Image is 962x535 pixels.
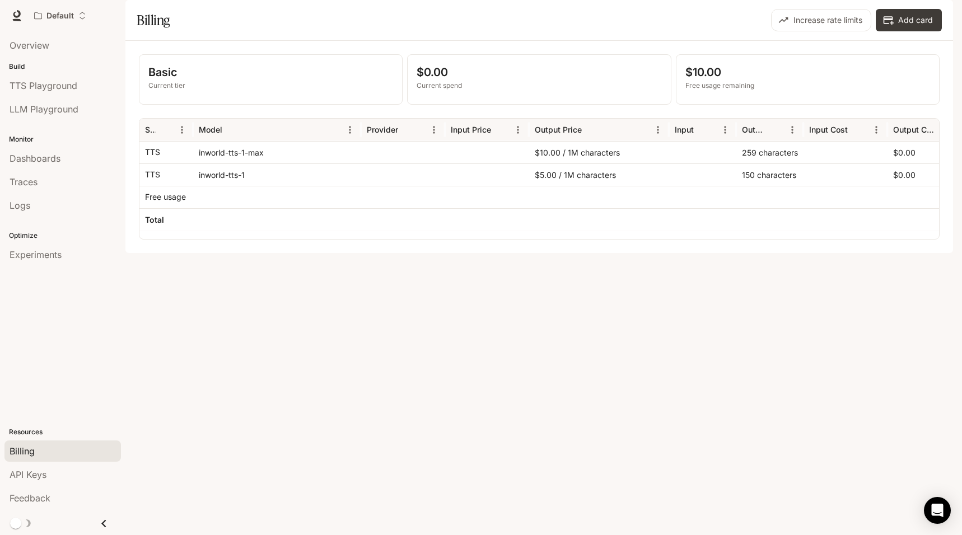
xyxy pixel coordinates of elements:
button: Menu [717,121,734,138]
div: 259 characters [736,141,804,163]
p: Current tier [148,81,393,91]
div: Input Price [451,125,491,134]
button: Menu [510,121,526,138]
div: Service [145,125,156,134]
div: Input [675,125,694,134]
div: Output [742,125,766,134]
button: Add card [876,9,942,31]
button: Sort [695,121,712,138]
p: Basic [148,64,393,81]
div: Provider [367,125,398,134]
p: $10.00 [685,64,930,81]
h1: Billing [137,9,170,31]
button: Sort [492,121,509,138]
p: TTS [145,169,160,180]
button: Menu [868,121,885,138]
button: Sort [767,121,784,138]
p: Current spend [417,81,661,91]
div: inworld-tts-1 [193,163,361,186]
div: inworld-tts-1-max [193,141,361,163]
button: Menu [784,121,801,138]
p: TTS [145,147,160,158]
p: $0.00 [417,64,661,81]
div: 150 characters [736,163,804,186]
button: Sort [849,121,866,138]
button: Open workspace menu [29,4,91,27]
button: Sort [935,121,952,138]
button: Menu [342,121,358,138]
div: $10.00 / 1M characters [529,141,669,163]
div: Input Cost [809,125,848,134]
button: Sort [223,121,240,138]
button: Sort [399,121,416,138]
p: Free usage remaining [685,81,930,91]
button: Increase rate limits [771,9,871,31]
button: Sort [583,121,600,138]
div: Model [199,125,222,134]
button: Sort [157,121,174,138]
div: $5.00 / 1M characters [529,163,669,186]
h6: Total [145,214,164,226]
p: Default [46,11,74,21]
button: Menu [174,121,190,138]
div: Output Cost [893,125,934,134]
div: Open Intercom Messenger [924,497,951,524]
p: Free usage [145,191,186,203]
div: Output Price [535,125,582,134]
button: Menu [426,121,442,138]
button: Menu [650,121,666,138]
